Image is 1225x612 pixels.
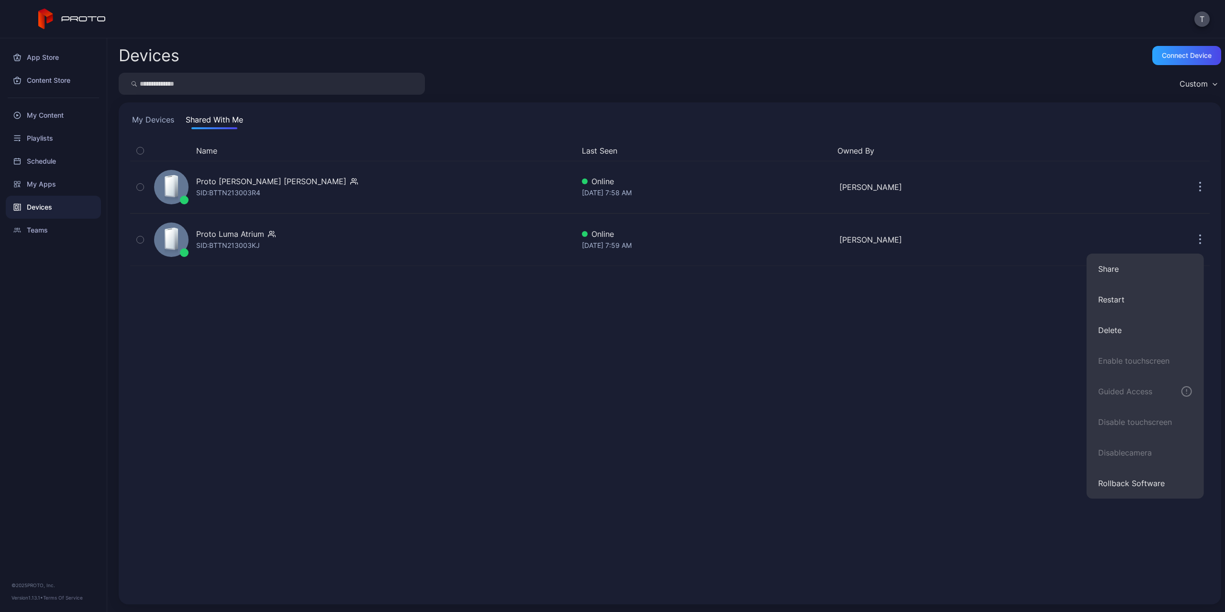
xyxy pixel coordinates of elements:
div: Proto Luma Atrium [196,228,264,240]
a: My Content [6,104,101,127]
a: App Store [6,46,101,69]
div: Update Device [1093,145,1179,156]
span: Version 1.13.1 • [11,595,43,601]
a: Devices [6,196,101,219]
div: Custom [1180,79,1208,89]
button: Disablecamera [1087,437,1204,468]
button: Enable touchscreen [1087,345,1204,376]
button: Shared With Me [184,114,245,129]
button: Guided Access [1087,376,1204,407]
a: Schedule [6,150,101,173]
div: Online [582,228,832,240]
div: Connect device [1162,52,1212,59]
a: Teams [6,219,101,242]
button: Delete [1087,315,1204,345]
div: [PERSON_NAME] [839,181,1089,193]
div: SID: BTTN213003R4 [196,187,260,199]
button: Last Seen [582,145,830,156]
button: Custom [1175,73,1221,95]
div: Guided Access [1098,386,1152,397]
div: © 2025 PROTO, Inc. [11,581,95,589]
a: Content Store [6,69,101,92]
button: Share [1087,254,1204,284]
div: Options [1191,145,1210,156]
button: Connect device [1152,46,1221,65]
button: Disable touchscreen [1087,407,1204,437]
button: T [1194,11,1210,27]
button: Rollback Software [1087,468,1204,499]
button: Restart [1087,284,1204,315]
div: SID: BTTN213003KJ [196,240,260,251]
a: Terms Of Service [43,595,83,601]
div: [DATE] 7:58 AM [582,187,832,199]
button: Owned By [837,145,1085,156]
a: Playlists [6,127,101,150]
div: [DATE] 7:59 AM [582,240,832,251]
a: My Apps [6,173,101,196]
div: [PERSON_NAME] [839,234,1089,245]
div: Proto [PERSON_NAME] [PERSON_NAME] [196,176,346,187]
div: Online [582,176,832,187]
h2: Devices [119,47,179,64]
button: My Devices [130,114,176,129]
button: Name [196,145,217,156]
